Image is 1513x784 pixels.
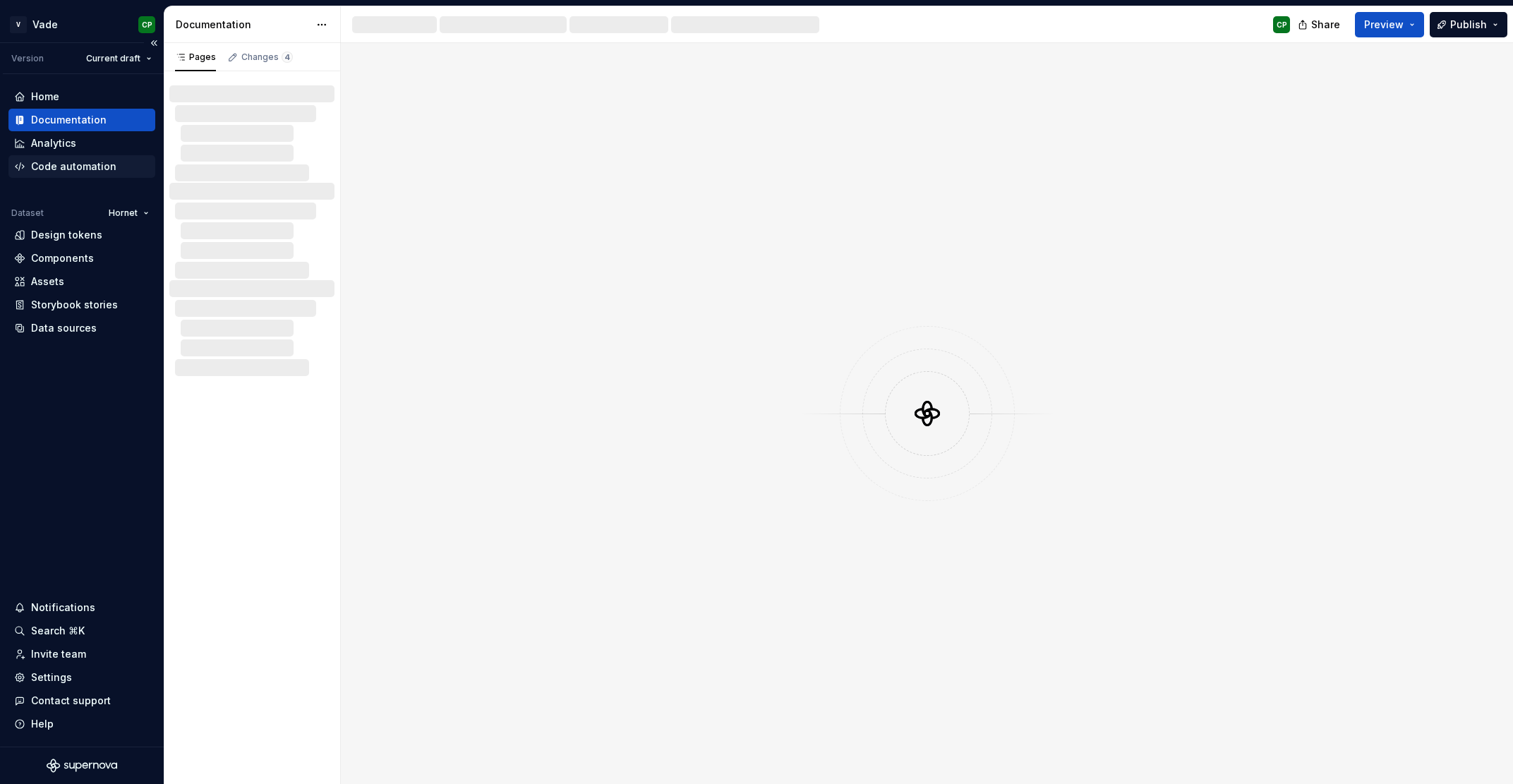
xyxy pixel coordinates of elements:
a: Data sources [8,317,155,339]
button: Hornet [102,203,155,223]
span: Share [1311,18,1340,32]
button: VVadeCP [3,9,161,40]
div: Version [11,53,44,64]
div: Vade [32,18,58,32]
div: Documentation [176,18,309,32]
button: Help [8,713,155,735]
button: Contact support [8,689,155,712]
div: Storybook stories [31,298,118,312]
a: Assets [8,270,155,293]
button: Collapse sidebar [144,33,164,53]
button: Preview [1355,12,1424,37]
span: Preview [1364,18,1404,32]
div: Home [31,90,59,104]
a: Invite team [8,643,155,665]
div: Settings [31,670,72,685]
button: Current draft [80,49,158,68]
div: Documentation [31,113,107,127]
div: CP [1277,19,1287,30]
span: Hornet [109,207,138,219]
button: Notifications [8,596,155,619]
div: Notifications [31,601,95,615]
div: Data sources [31,321,97,335]
a: Home [8,85,155,108]
div: Search ⌘K [31,624,85,638]
a: Documentation [8,109,155,131]
div: Assets [31,275,64,289]
a: Settings [8,666,155,689]
div: Analytics [31,136,76,150]
div: Design tokens [31,228,102,242]
div: Help [31,717,54,731]
a: Storybook stories [8,294,155,316]
a: Design tokens [8,224,155,246]
div: V [10,16,27,33]
div: Changes [241,52,293,63]
span: Current draft [86,53,140,64]
div: Code automation [31,159,116,174]
div: Invite team [31,647,86,661]
div: Contact support [31,694,111,708]
button: Share [1291,12,1349,37]
div: Dataset [11,207,44,219]
a: Code automation [8,155,155,178]
button: Publish [1430,12,1507,37]
a: Components [8,247,155,270]
span: 4 [282,52,293,63]
span: Publish [1450,18,1487,32]
button: Search ⌘K [8,620,155,642]
div: Pages [175,52,216,63]
div: CP [142,19,152,30]
svg: Supernova Logo [47,759,117,773]
div: Components [31,251,94,265]
a: Analytics [8,132,155,155]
